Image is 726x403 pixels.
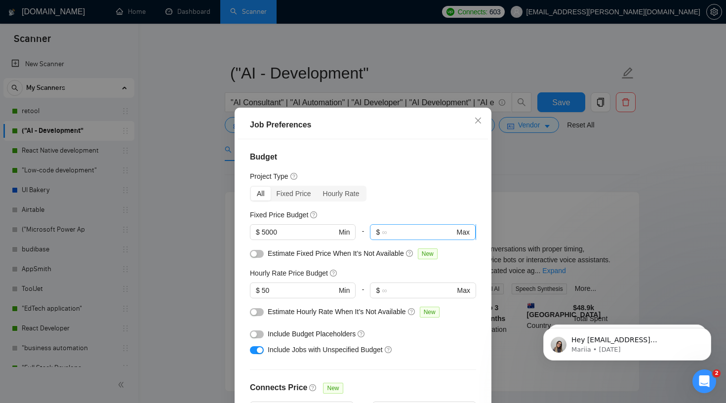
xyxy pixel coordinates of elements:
span: Min [339,285,350,296]
h5: Project Type [250,171,288,182]
span: Include Jobs with Unspecified Budget [268,346,383,354]
input: 0 [262,227,337,238]
span: Estimate Hourly Rate When It’s Not Available [268,308,406,316]
span: question-circle [330,269,338,277]
span: question-circle [310,211,318,219]
input: ∞ [382,227,454,238]
iframe: Intercom notifications message [528,307,726,376]
span: Min [339,227,350,238]
span: $ [256,227,260,238]
h4: Connects Price [250,382,307,394]
span: 2 [713,369,721,377]
input: ∞ [382,285,455,296]
div: Fixed Price [271,187,317,201]
h4: Budget [250,151,476,163]
span: $ [376,285,380,296]
span: question-circle [406,249,414,257]
span: New [420,307,440,318]
div: Job Preferences [250,119,476,131]
span: Max [457,227,470,238]
h5: Hourly Rate Price Budget [250,268,328,279]
h5: Fixed Price Budget [250,209,308,220]
span: Include Budget Placeholders [268,330,356,338]
span: $ [376,227,380,238]
input: 0 [262,285,337,296]
iframe: Intercom live chat [692,369,716,393]
span: New [323,383,343,394]
span: close [474,117,482,124]
span: question-circle [358,330,365,338]
span: $ [256,285,260,296]
span: question-circle [290,172,298,180]
span: question-circle [309,384,317,392]
div: - [356,282,370,306]
span: New [418,248,438,259]
button: Close [465,108,491,134]
span: question-circle [385,346,393,354]
div: Hourly Rate [317,187,365,201]
div: All [251,187,271,201]
div: - [356,224,370,248]
span: Estimate Fixed Price When It’s Not Available [268,249,404,257]
span: Max [457,285,470,296]
span: question-circle [408,308,416,316]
